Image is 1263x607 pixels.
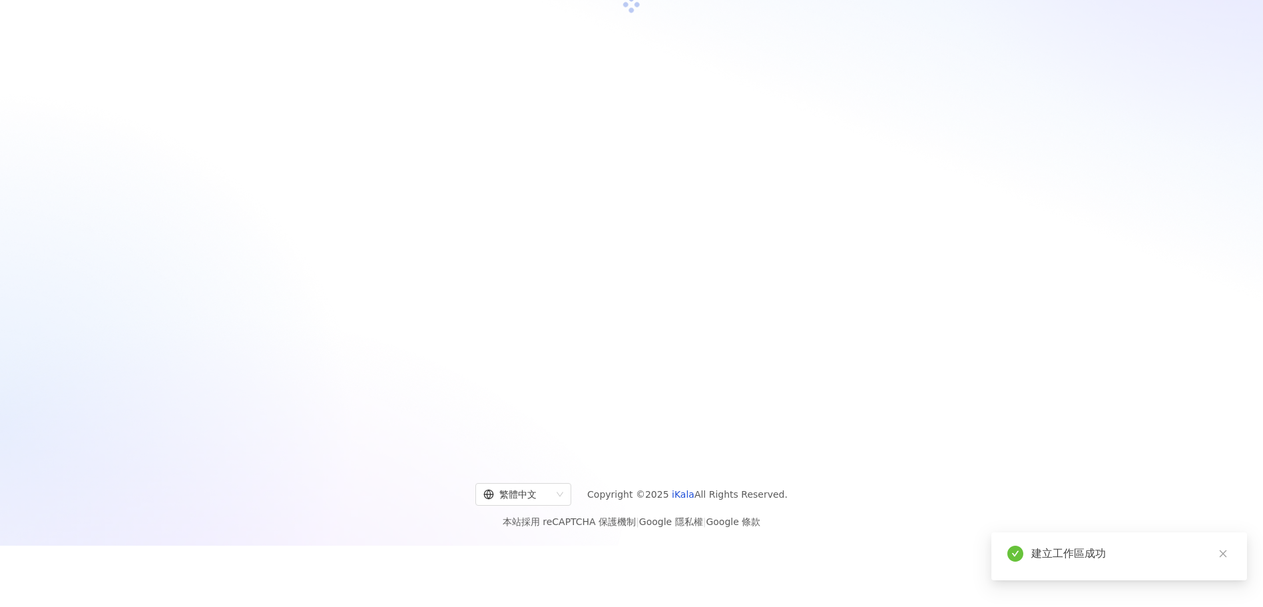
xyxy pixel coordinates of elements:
[1031,546,1231,562] div: 建立工作區成功
[1218,549,1228,558] span: close
[672,489,694,500] a: iKala
[587,486,788,502] span: Copyright © 2025 All Rights Reserved.
[703,516,706,527] span: |
[1007,546,1023,562] span: check-circle
[706,516,760,527] a: Google 條款
[636,516,639,527] span: |
[639,516,703,527] a: Google 隱私權
[483,484,551,505] div: 繁體中文
[503,514,760,530] span: 本站採用 reCAPTCHA 保護機制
